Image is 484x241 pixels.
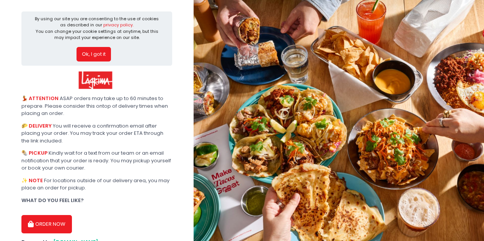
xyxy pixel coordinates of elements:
[78,71,113,90] img: Lagrima
[21,95,172,117] div: ASAP orders may take up to 60 minutes to prepare. Please consider this ontop of delivery times wh...
[21,197,172,204] div: WHAT DO YOU FEEL LIKE?
[21,149,172,172] div: Kindly wait for a text from our team or an email notification that your order is ready. You may p...
[21,95,59,102] b: 💃 ATTENTION
[21,177,172,192] div: For locations outside of our delivery area, you may place an order for pickup.
[103,22,134,28] a: privacy policy.
[21,122,172,145] div: You will receive a confirmation email after placing your order. You may track your order ETA thro...
[77,47,111,61] button: Ok, I got it
[21,149,47,157] b: 🌯 PICKUP
[21,215,72,233] button: ORDER NOW
[34,16,160,41] div: By using our site you are consenting to the use of cookies as described in our You can change you...
[21,177,43,184] b: ✨ NOTE
[21,122,52,129] b: 🌮 DELIVERY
